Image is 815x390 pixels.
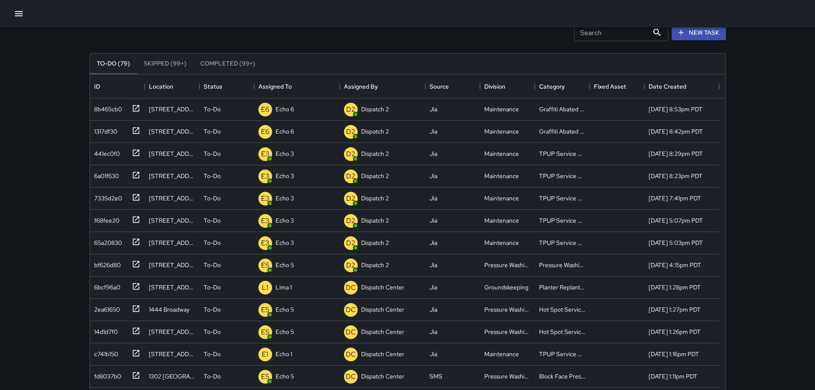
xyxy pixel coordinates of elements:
div: 1225 Franklin Street [149,149,195,158]
p: Echo 5 [276,305,294,314]
p: D2 [346,104,356,115]
p: E5 [261,327,270,337]
div: Jia [430,327,437,336]
div: Jia [430,105,437,113]
p: Echo 3 [276,172,294,180]
div: 9/2/2025, 8:29pm PDT [649,149,703,158]
div: 9/2/2025, 5:03pm PDT [649,238,703,247]
div: Maintenance [484,172,519,180]
div: Date Created [649,74,686,98]
div: 9/2/2025, 8:42pm PDT [649,127,703,136]
p: E6 [261,104,270,115]
div: Maintenance [484,216,519,225]
div: Maintenance [484,350,519,358]
p: Dispatch Center [361,283,404,292]
p: E3 [261,194,270,204]
p: E3 [261,216,270,226]
p: Echo 6 [276,105,294,113]
div: Hot Spot Serviced [539,327,585,336]
div: Location [145,74,199,98]
div: Maintenance [484,194,519,202]
button: New Task [672,25,726,41]
p: Dispatch 2 [361,194,389,202]
div: ID [94,74,100,98]
div: 9/2/2025, 1:28pm PDT [649,283,701,292]
div: TPUP Service Requested [539,194,585,202]
p: E3 [261,149,270,159]
div: 1317df30 [91,124,117,136]
p: E3 [261,238,270,248]
div: Category [535,74,590,98]
div: Fixed Asset [594,74,626,98]
p: Dispatch Center [361,305,404,314]
div: Jia [430,238,437,247]
p: To-Do [204,372,221,381]
div: 1437 Franklin Street [149,261,195,269]
div: 9/2/2025, 1:27pm PDT [649,305,701,314]
div: Status [204,74,222,98]
div: Groundskeeping [484,283,528,292]
p: Echo 6 [276,127,294,136]
p: Dispatch 2 [361,261,389,269]
p: Echo 3 [276,238,294,247]
div: 1131 Clay Street [149,172,195,180]
div: 9/2/2025, 7:41pm PDT [649,194,701,202]
p: To-Do [204,216,221,225]
div: Jia [430,350,437,358]
div: Pressure Washing [484,261,530,269]
p: To-Do [204,327,221,336]
div: 1444 Broadway [149,305,190,314]
p: Echo 5 [276,372,294,381]
p: To-Do [204,172,221,180]
div: Fixed Asset [590,74,644,98]
p: D2 [346,127,356,137]
div: Source [430,74,449,98]
div: Status [199,74,254,98]
div: Pressure Washing [484,305,530,314]
div: Jia [430,283,437,292]
p: Lima 1 [276,283,292,292]
div: Maintenance [484,149,519,158]
p: Dispatch 2 [361,105,389,113]
p: To-Do [204,305,221,314]
div: Division [484,74,505,98]
p: Dispatch 2 [361,216,389,225]
div: 14d1d7f0 [91,324,118,336]
p: Echo 5 [276,261,294,269]
div: Jia [430,261,437,269]
div: 401 8th Street [149,238,195,247]
p: Dispatch Center [361,372,404,381]
p: Dispatch Center [361,350,404,358]
div: 441 9th Street [149,216,195,225]
p: To-Do [204,149,221,158]
p: Dispatch 2 [361,127,389,136]
p: Echo 5 [276,327,294,336]
div: Location [149,74,173,98]
div: f68fee20 [91,213,119,225]
p: DC [346,305,356,315]
div: 441ec0f0 [91,146,120,158]
p: Dispatch Center [361,327,404,336]
div: 2251 Broadway [149,105,195,113]
div: TPUP Service Requested [539,216,585,225]
div: Pressure Washing [484,372,530,381]
div: 8b465cb0 [91,101,122,113]
p: To-Do [204,105,221,113]
div: Maintenance [484,127,519,136]
div: Jia [430,194,437,202]
p: D2 [346,260,356,271]
p: D2 [346,238,356,248]
div: Maintenance [484,238,519,247]
p: Echo 3 [276,149,294,158]
p: Echo 3 [276,194,294,202]
div: 2100 Broadway [149,127,195,136]
p: DC [346,349,356,360]
div: Jia [430,127,437,136]
div: 9/2/2025, 1:16pm PDT [649,350,699,358]
div: 9/2/2025, 5:07pm PDT [649,216,703,225]
div: 9/2/2025, 8:53pm PDT [649,105,702,113]
div: 9/2/2025, 8:23pm PDT [649,172,702,180]
div: Source [425,74,480,98]
p: Dispatch 2 [361,149,389,158]
div: Jia [430,149,437,158]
